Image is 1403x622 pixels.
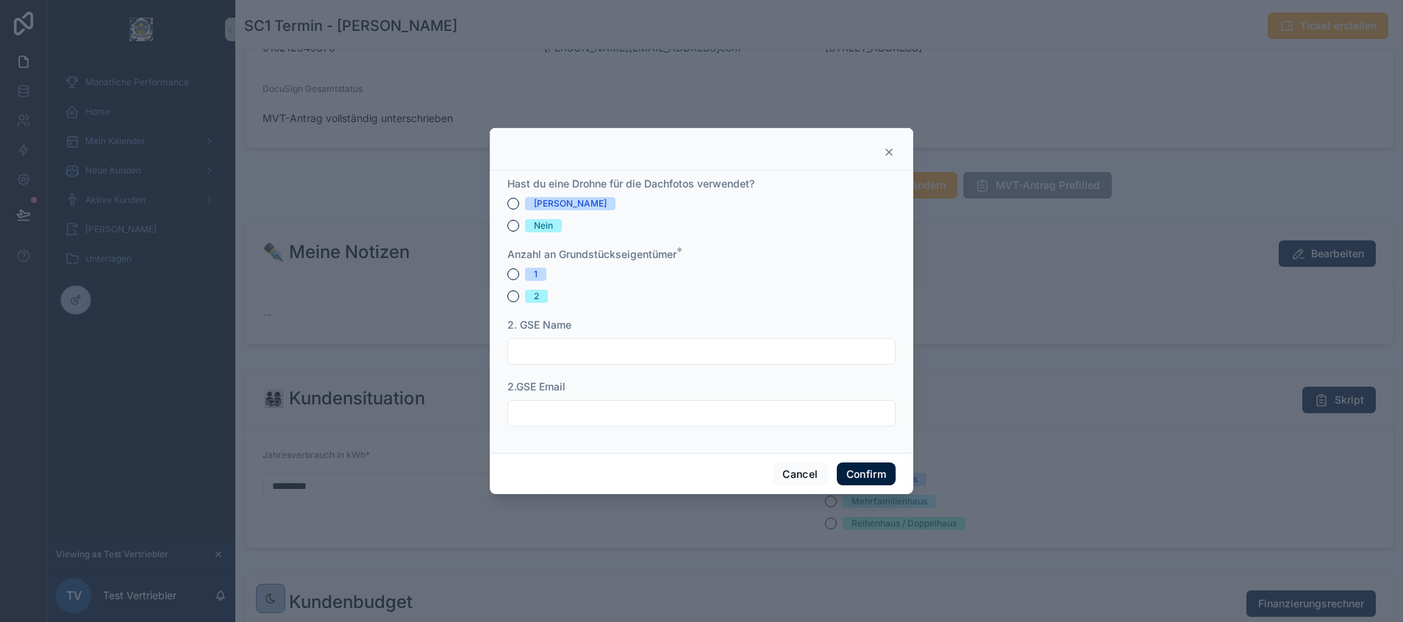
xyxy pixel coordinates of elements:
button: Cancel [773,462,827,486]
span: 2. GSE Name [507,318,571,331]
span: Anzahl an Grundstückseigentümer [507,248,676,260]
button: Confirm [837,462,896,486]
span: Hast du eine Drohne für die Dachfotos verwendet? [507,177,754,190]
div: 2 [534,290,539,303]
div: 1 [534,268,538,281]
div: [PERSON_NAME] [534,197,607,210]
div: Nein [534,219,553,232]
span: 2.GSE Email [507,380,565,393]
